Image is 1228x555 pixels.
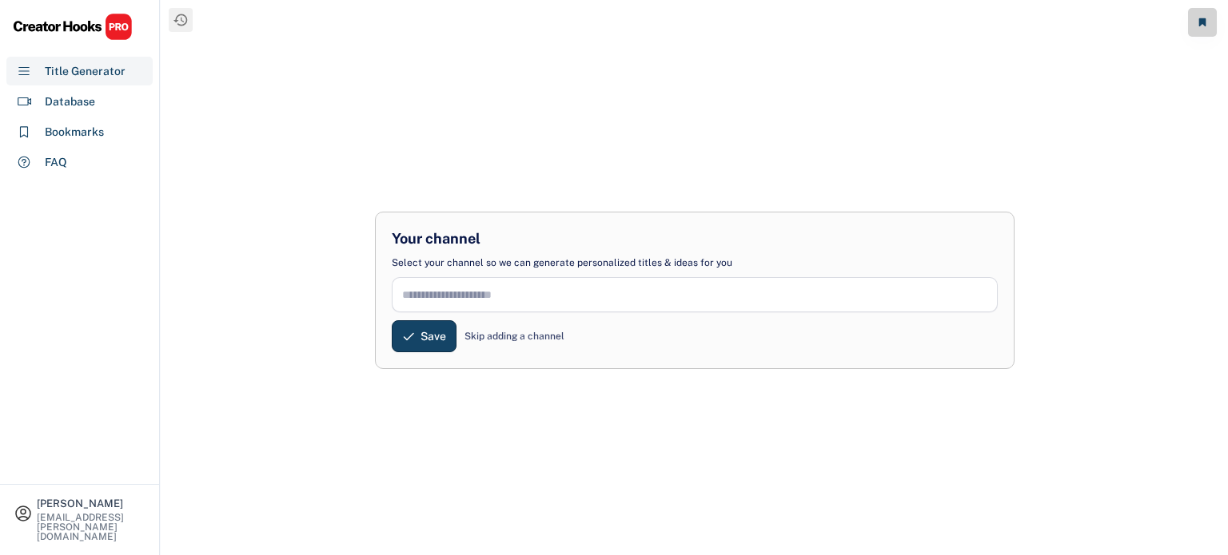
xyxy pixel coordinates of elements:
div: [EMAIL_ADDRESS][PERSON_NAME][DOMAIN_NAME] [37,513,146,541]
div: Database [45,93,95,110]
div: Title Generator [45,63,126,80]
div: Skip adding a channel [464,329,564,343]
img: CHPRO%20Logo.svg [13,13,133,41]
div: Bookmarks [45,124,104,141]
div: Your channel [392,228,480,248]
button: Save [392,320,457,352]
div: [PERSON_NAME] [37,498,146,509]
div: Select your channel so we can generate personalized titles & ideas for you [392,256,732,270]
div: FAQ [45,154,67,171]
